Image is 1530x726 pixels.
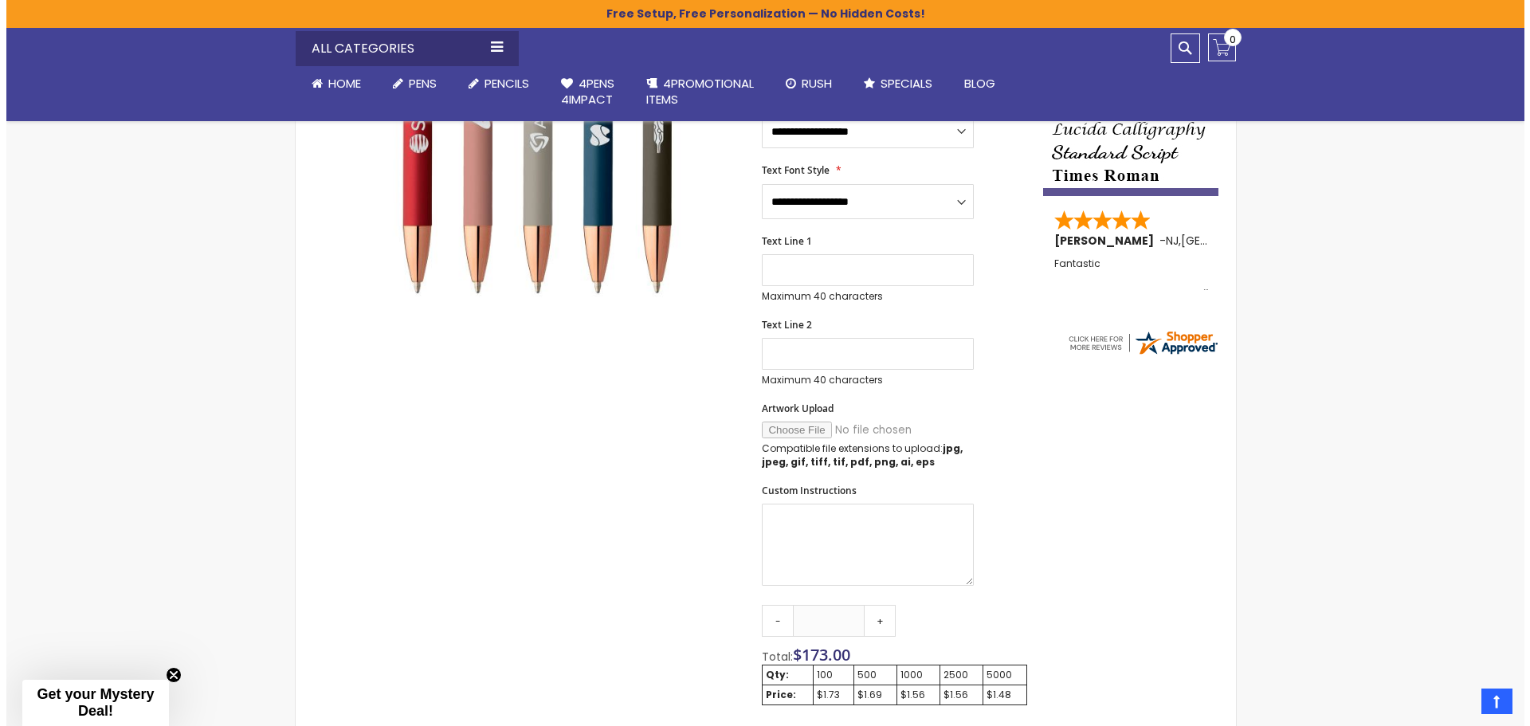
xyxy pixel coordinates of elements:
a: Home [289,66,371,101]
p: Compatible file extensions to upload: [755,442,967,468]
span: - , [1153,233,1292,249]
p: Maximum 40 characters [755,374,967,387]
span: Total: [755,649,787,665]
span: [GEOGRAPHIC_DATA] [1175,233,1292,249]
div: 5000 [980,669,1017,681]
div: $1.56 [937,689,973,701]
a: - [755,605,787,637]
div: $1.69 [851,689,887,701]
span: [PERSON_NAME] [1048,233,1153,249]
a: Pens [371,66,446,101]
span: Specials [874,75,926,92]
div: $1.73 [810,689,844,701]
div: All Categories [289,31,512,66]
iframe: Google Customer Reviews [1387,683,1518,726]
div: 500 [851,669,887,681]
strong: Price: [759,688,790,701]
div: 100 [810,669,844,681]
span: $ [787,644,844,665]
span: Home [322,75,355,92]
span: Text Line 1 [755,234,806,248]
p: Maximum 40 characters [755,290,967,303]
span: 173.00 [795,644,844,665]
div: 1000 [894,669,930,681]
span: Rush [795,75,826,92]
span: Text Font Style [755,163,823,177]
span: Get your Mystery Deal! [30,686,147,719]
div: 2500 [937,669,973,681]
a: Pencils [446,66,539,101]
span: 4Pens 4impact [555,75,608,108]
a: Blog [942,66,1005,101]
span: Custom Instructions [755,484,850,497]
a: + [857,605,889,637]
span: Pencils [478,75,523,92]
a: Specials [841,66,942,101]
strong: Qty: [759,668,783,681]
div: $1.48 [980,689,1017,701]
a: Rush [763,66,841,101]
a: 4Pens4impact [539,66,624,118]
span: Blog [958,75,989,92]
span: 0 [1223,32,1230,47]
span: Pens [402,75,430,92]
span: Artwork Upload [755,402,827,415]
div: Get your Mystery Deal!Close teaser [16,680,163,726]
img: 4pens.com widget logo [1060,328,1213,357]
a: 4PROMOTIONALITEMS [624,66,763,118]
button: Close teaser [159,667,175,683]
strong: jpg, jpeg, gif, tiff, tif, pdf, png, ai, eps [755,441,956,468]
div: Fantastic [1048,258,1202,292]
span: Text Line 2 [755,318,806,332]
span: 4PROMOTIONAL ITEMS [640,75,747,108]
a: 0 [1202,33,1230,61]
span: NJ [1159,233,1172,249]
div: $1.56 [894,689,930,701]
a: 4pens.com certificate URL [1060,347,1213,360]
